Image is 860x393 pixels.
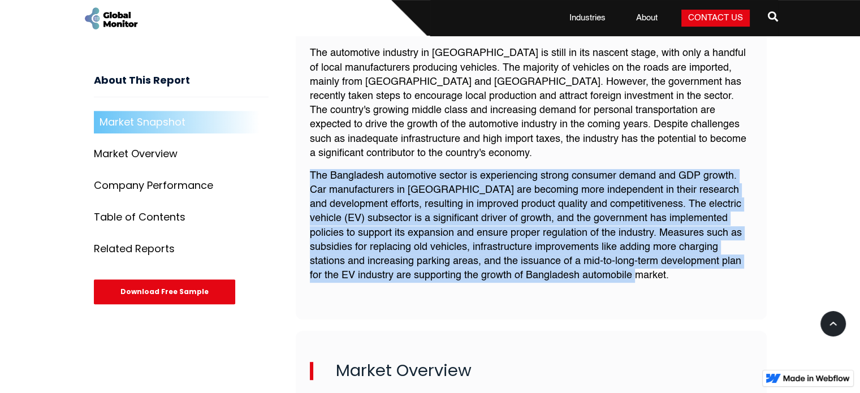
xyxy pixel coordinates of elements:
[563,12,612,24] a: Industries
[94,238,269,261] a: Related Reports
[310,46,753,161] p: The automotive industry in [GEOGRAPHIC_DATA] is still in its nascent stage, with only a handful o...
[310,169,753,283] p: The Bangladesh automotive sector is experiencing strong consumer demand and GDP growth. Car manuf...
[94,206,269,229] a: Table of Contents
[768,7,778,29] a: 
[310,362,753,380] h2: Market Overview
[681,10,750,27] a: Contact Us
[94,180,213,192] div: Company Performance
[94,175,269,197] a: Company Performance
[94,75,269,98] h3: About This Report
[94,280,235,305] div: Download Free Sample
[94,143,269,166] a: Market Overview
[629,12,664,24] a: About
[768,8,778,24] span: 
[783,375,850,382] img: Made in Webflow
[94,244,175,255] div: Related Reports
[94,212,185,223] div: Table of Contents
[100,117,185,128] div: Market Snapshot
[94,111,269,134] a: Market Snapshot
[94,149,178,160] div: Market Overview
[83,6,139,31] a: home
